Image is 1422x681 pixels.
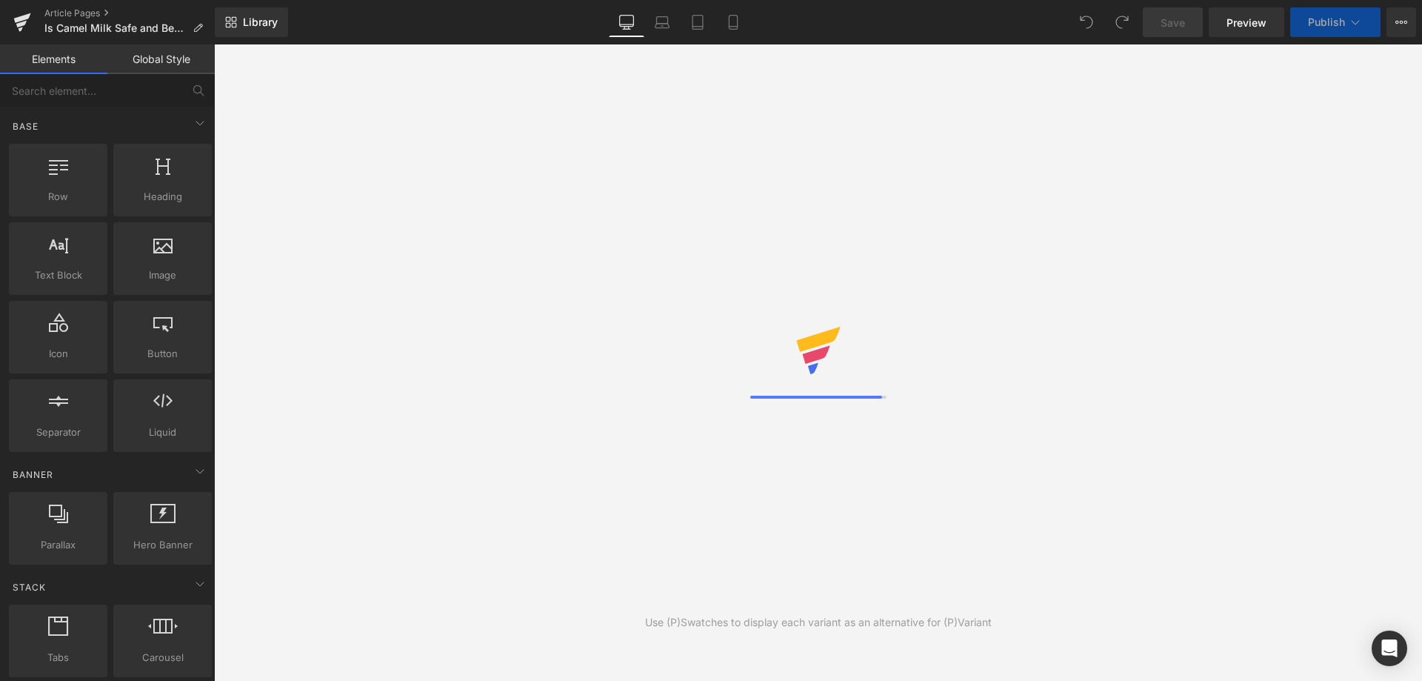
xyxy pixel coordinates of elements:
span: Icon [13,346,103,362]
a: Laptop [644,7,680,37]
span: Banner [11,468,55,482]
span: Is Camel Milk Safe and Beneficial for Babies? [44,22,187,34]
span: Separator [13,425,103,440]
span: Liquid [118,425,207,440]
span: Carousel [118,650,207,665]
span: Hero Banner [118,537,207,553]
span: Publish [1308,16,1345,28]
button: More [1386,7,1416,37]
a: Desktop [609,7,644,37]
span: Text Block [13,268,103,283]
span: Heading [118,189,207,205]
span: Base [11,119,40,133]
span: Preview [1226,15,1266,30]
span: Tabs [13,650,103,665]
span: Stack [11,580,47,594]
span: Parallax [13,537,103,553]
span: Row [13,189,103,205]
span: Library [243,16,278,29]
a: New Library [215,7,288,37]
button: Redo [1107,7,1137,37]
a: Preview [1209,7,1284,37]
div: Use (P)Swatches to display each variant as an alternative for (P)Variant [645,614,992,631]
a: Article Pages [44,7,215,19]
button: Publish [1290,7,1381,37]
span: Image [118,268,207,283]
a: Mobile [715,7,751,37]
span: Save [1161,15,1185,30]
span: Button [118,346,207,362]
button: Undo [1072,7,1101,37]
a: Tablet [680,7,715,37]
a: Global Style [107,44,215,74]
div: Open Intercom Messenger [1372,631,1407,666]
